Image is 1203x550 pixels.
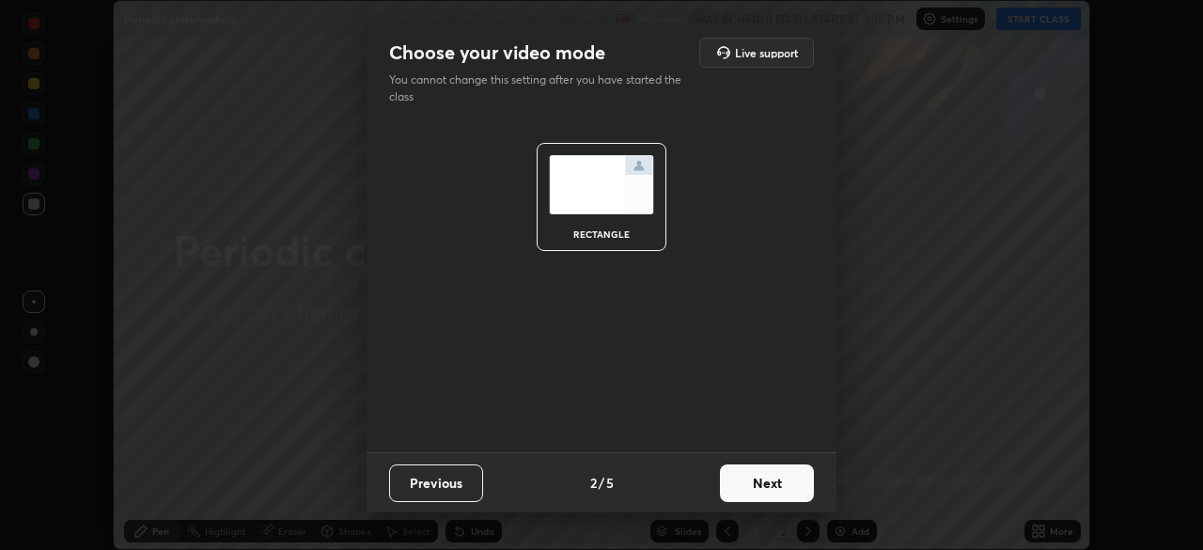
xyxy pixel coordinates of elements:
[389,71,694,105] p: You cannot change this setting after you have started the class
[549,155,654,214] img: normalScreenIcon.ae25ed63.svg
[720,464,814,502] button: Next
[606,473,614,493] h4: 5
[599,473,604,493] h4: /
[590,473,597,493] h4: 2
[389,40,605,65] h2: Choose your video mode
[564,229,639,239] div: rectangle
[389,464,483,502] button: Previous
[735,47,798,58] h5: Live support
